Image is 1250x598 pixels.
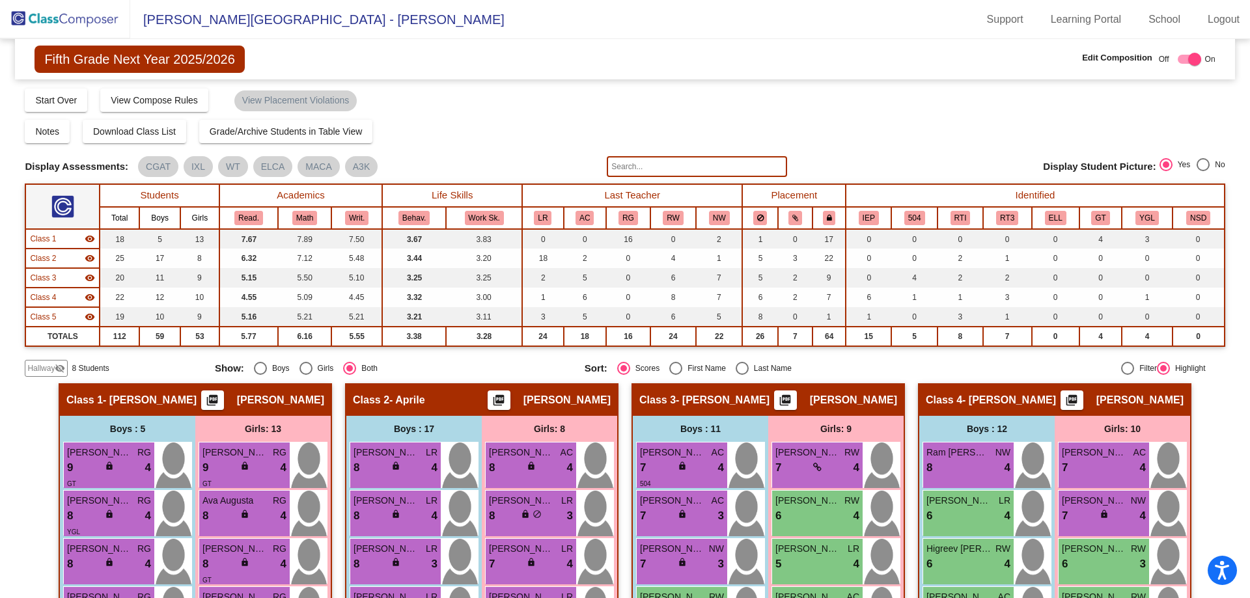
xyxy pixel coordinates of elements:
[489,446,554,459] span: [PERSON_NAME]
[30,292,56,303] span: Class 4
[219,184,383,207] th: Academics
[25,120,70,143] button: Notes
[891,327,937,346] td: 5
[1045,211,1066,225] button: ELL
[983,327,1032,346] td: 7
[606,229,650,249] td: 16
[522,207,563,229] th: Lindsie Reiner
[742,307,778,327] td: 8
[111,95,198,105] span: View Compose Rules
[219,307,279,327] td: 5.16
[846,307,891,327] td: 1
[331,249,382,268] td: 5.48
[742,184,846,207] th: Placement
[281,459,286,476] span: 4
[977,9,1034,30] a: Support
[267,362,290,374] div: Boys
[35,95,77,105] span: Start Over
[778,307,812,327] td: 0
[650,268,697,288] td: 6
[345,156,378,177] mat-chip: A3K
[937,229,983,249] td: 0
[891,229,937,249] td: 0
[382,307,446,327] td: 3.21
[995,446,1010,459] span: NW
[630,362,660,374] div: Scores
[606,307,650,327] td: 0
[354,446,419,459] span: [PERSON_NAME]
[331,327,382,346] td: 5.55
[180,288,219,307] td: 10
[278,307,331,327] td: 5.21
[1040,9,1132,30] a: Learning Portal
[812,307,846,327] td: 1
[983,307,1032,327] td: 1
[219,327,279,346] td: 5.77
[1122,288,1172,307] td: 1
[1173,159,1191,170] div: Yes
[465,211,504,225] button: Work Sk.
[25,229,100,249] td: Christine Leach - Leach
[1032,268,1079,288] td: 0
[1079,327,1122,346] td: 4
[1122,327,1172,346] td: 4
[30,233,56,245] span: Class 1
[180,327,219,346] td: 53
[100,327,139,346] td: 112
[937,268,983,288] td: 2
[904,211,925,225] button: 504
[199,120,373,143] button: Grade/Archive Students in Table View
[27,362,55,374] span: Hallway
[926,446,992,459] span: Ram [PERSON_NAME]
[278,268,331,288] td: 5.50
[382,268,446,288] td: 3.25
[25,249,100,268] td: Donna Aprile - Aprile
[812,207,846,229] th: Keep with teacher
[846,207,891,229] th: Individualized Education Plan
[937,288,983,307] td: 1
[219,268,279,288] td: 5.15
[1134,362,1157,374] div: Filter
[180,207,219,229] th: Girls
[100,249,139,268] td: 25
[891,268,937,288] td: 4
[93,126,176,137] span: Download Class List
[1122,307,1172,327] td: 0
[778,288,812,307] td: 2
[983,229,1032,249] td: 0
[1160,158,1225,175] mat-radio-group: Select an option
[25,307,100,327] td: Ann Price - Price
[218,156,248,177] mat-chip: WT
[1173,288,1225,307] td: 0
[331,307,382,327] td: 5.21
[891,307,937,327] td: 0
[204,394,220,412] mat-icon: picture_as_pdf
[25,268,100,288] td: Jennifer McAuliffe - McAuliffe
[606,268,650,288] td: 0
[446,327,522,346] td: 3.28
[312,362,334,374] div: Girls
[522,268,563,288] td: 2
[891,207,937,229] th: 504 Plan
[606,327,650,346] td: 16
[777,394,793,412] mat-icon: picture_as_pdf
[564,288,607,307] td: 6
[1133,446,1146,459] span: AC
[382,249,446,268] td: 3.44
[85,253,95,264] mat-icon: visibility
[139,249,180,268] td: 17
[564,249,607,268] td: 2
[278,327,331,346] td: 6.16
[25,327,100,346] td: TOTALS
[1032,327,1079,346] td: 0
[195,416,331,442] div: Girls: 13
[1173,327,1225,346] td: 0
[606,288,650,307] td: 0
[100,229,139,249] td: 18
[1122,249,1172,268] td: 0
[1079,268,1122,288] td: 0
[215,362,244,374] span: Show:
[859,211,879,225] button: IEP
[85,292,95,303] mat-icon: visibility
[219,249,279,268] td: 6.32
